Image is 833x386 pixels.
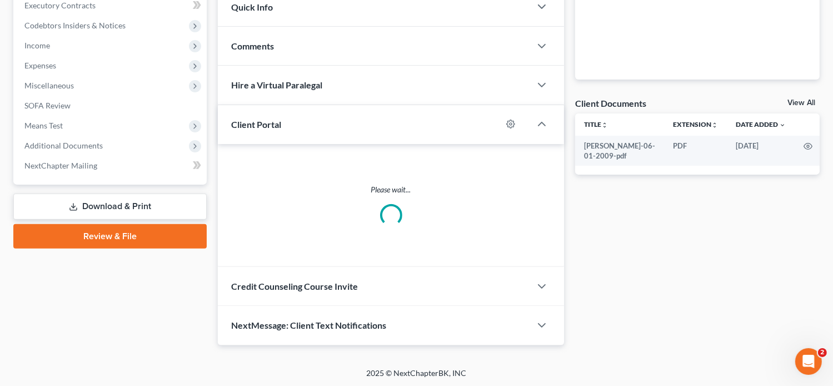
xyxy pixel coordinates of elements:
[16,96,207,116] a: SOFA Review
[231,184,551,195] p: Please wait...
[231,2,273,12] span: Quick Info
[24,21,126,30] span: Codebtors Insiders & Notices
[818,348,827,357] span: 2
[727,136,795,166] td: [DATE]
[231,41,274,51] span: Comments
[711,122,718,128] i: unfold_more
[24,1,96,10] span: Executory Contracts
[231,320,386,330] span: NextMessage: Client Text Notifications
[779,122,786,128] i: expand_more
[24,81,74,90] span: Miscellaneous
[795,348,822,375] iframe: Intercom live chat
[736,120,786,128] a: Date Added expand_more
[601,122,608,128] i: unfold_more
[584,120,608,128] a: Titleunfold_more
[575,97,646,109] div: Client Documents
[24,141,103,150] span: Additional Documents
[13,194,207,220] a: Download & Print
[787,99,815,107] a: View All
[13,224,207,249] a: Review & File
[664,136,727,166] td: PDF
[24,41,50,50] span: Income
[231,80,322,90] span: Hire a Virtual Paralegal
[16,156,207,176] a: NextChapter Mailing
[575,136,664,166] td: [PERSON_NAME]-06-01-2009-pdf
[231,119,281,130] span: Client Portal
[24,61,56,70] span: Expenses
[673,120,718,128] a: Extensionunfold_more
[24,161,97,170] span: NextChapter Mailing
[24,101,71,110] span: SOFA Review
[24,121,63,130] span: Means Test
[231,281,358,291] span: Credit Counseling Course Invite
